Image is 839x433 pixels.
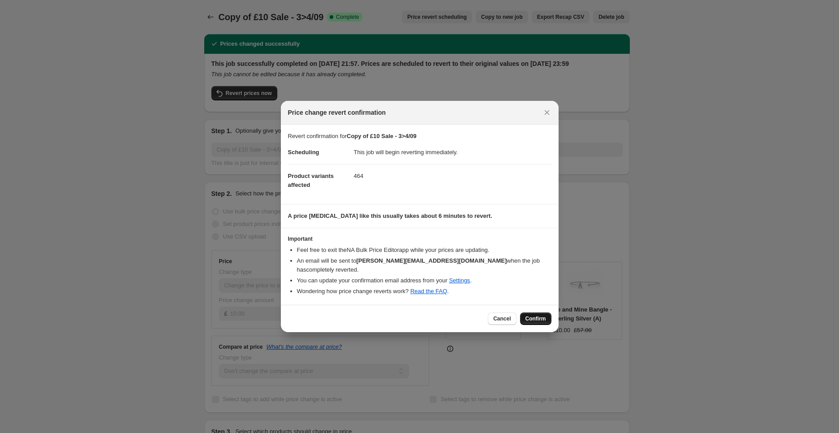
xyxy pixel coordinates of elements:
span: Product variants affected [288,173,334,188]
span: Price change revert confirmation [288,108,386,117]
li: Feel free to exit the NA Bulk Price Editor app while your prices are updating. [297,246,551,255]
span: Confirm [525,315,546,322]
span: Scheduling [288,149,319,156]
span: Cancel [493,315,511,322]
h3: Important [288,235,551,242]
a: Read the FAQ [410,288,447,294]
b: Copy of £10 Sale - 3>4/09 [347,133,417,139]
button: Confirm [520,312,551,325]
li: You can update your confirmation email address from your . [297,276,551,285]
dd: This job will begin reverting immediately. [354,141,551,164]
b: [PERSON_NAME][EMAIL_ADDRESS][DOMAIN_NAME] [356,257,507,264]
p: Revert confirmation for [288,132,551,141]
button: Close [541,106,553,119]
b: A price [MEDICAL_DATA] like this usually takes about 6 minutes to revert. [288,212,492,219]
a: Settings [449,277,470,284]
li: Wondering how price change reverts work? . [297,287,551,296]
li: An email will be sent to when the job has completely reverted . [297,256,551,274]
button: Cancel [488,312,516,325]
dd: 464 [354,164,551,188]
